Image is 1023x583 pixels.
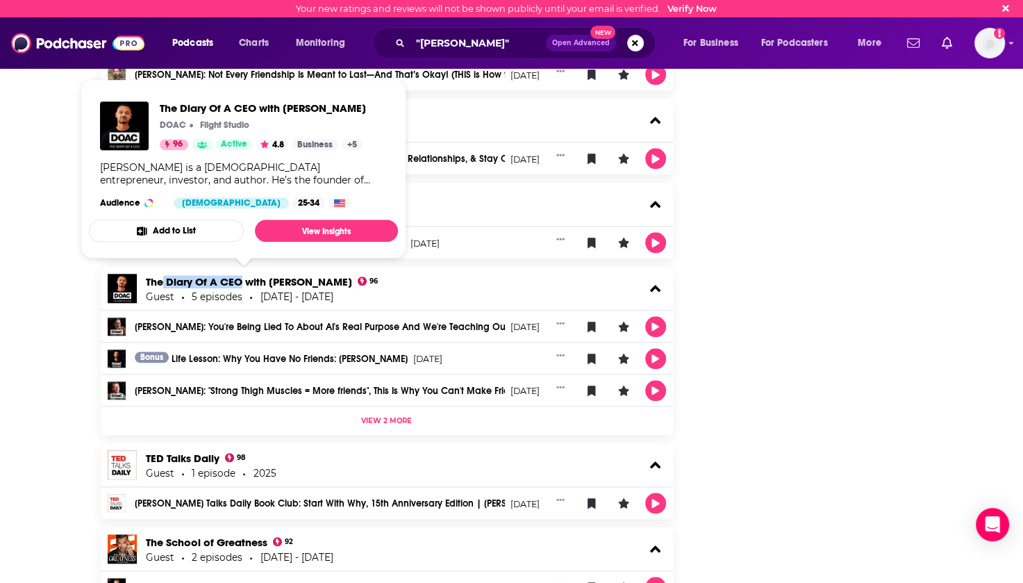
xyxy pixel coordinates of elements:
[581,380,602,401] button: Bookmark Episode
[100,197,163,208] h3: Audience
[146,275,352,288] a: The Diary Of A CEO with Steven Bartlett
[174,197,289,208] div: [DEMOGRAPHIC_DATA]
[994,28,1005,39] svg: Email not verified
[974,28,1005,58] span: Logged in as kimmiveritas
[172,33,213,53] span: Podcasts
[369,279,378,284] span: 96
[215,139,253,150] a: Active
[752,32,848,54] button: open menu
[146,536,267,549] a: The School of Greatness
[385,27,669,59] div: Search podcasts, credits, & more...
[901,31,925,55] a: Show notifications dropdown
[108,450,137,479] img: TED Talks Daily
[510,154,540,164] span: [DATE]
[410,238,440,248] span: [DATE]
[256,139,288,150] button: 4.8
[160,139,188,150] a: 96
[645,148,666,169] button: Play
[146,452,219,465] a: TED Talks Daily
[974,28,1005,58] img: User Profile
[146,291,333,302] div: Guest 5 episodes [DATE] - [DATE]
[273,537,294,546] a: 92
[581,64,602,85] button: Bookmark Episode
[135,322,506,332] a: [PERSON_NAME]: You're Being Lied To About AI's Real Purpose And We're Teaching Our Kids To Not Be...
[551,316,570,330] button: Show More Button
[613,232,634,253] button: Leave a Rating
[581,348,602,369] button: Bookmark Episode
[645,380,666,401] button: Play
[296,3,717,14] div: Your new ratings and reviews will not be shown publicly until your email is verified.
[286,32,363,54] button: open menu
[358,277,379,286] a: 96
[645,348,666,369] button: Play
[108,534,137,564] img: The School of Greatness
[230,32,277,54] a: Charts
[761,33,828,53] span: For Podcasters
[160,101,366,115] a: The Diary Of A CEO with Steven Bartlett
[552,40,610,47] span: Open Advanced
[551,493,570,507] button: Show More Button
[135,386,506,396] a: [PERSON_NAME]: "Strong Thigh Muscles = More friends", This Is Why You Can't Make Friends!
[225,453,246,462] a: 98
[140,353,163,361] span: Bonus
[581,232,602,253] button: Bookmark Episode
[410,32,546,54] input: Search podcasts, credits, & more...
[613,493,634,514] button: Leave a Rating
[613,316,634,337] button: Leave a Rating
[296,33,345,53] span: Monitoring
[100,161,387,186] div: [PERSON_NAME] is a [DEMOGRAPHIC_DATA] entrepreneur, investor, and author. He’s the founder of Fli...
[551,148,570,162] button: Show More Button
[200,120,249,131] p: Flight Studio
[613,348,634,369] button: Leave a Rating
[108,350,126,368] img: Life Lesson: Why You Have No Friends: Simon Sinek
[858,33,881,53] span: More
[510,322,540,332] span: [DATE]
[163,32,231,54] button: open menu
[108,274,137,303] img: The Diary Of A CEO with Steven Bartlett
[976,508,1009,541] div: Open Intercom Messenger
[197,120,249,131] a: Flight StudioFlight Studio
[89,220,244,242] button: Add to List
[936,31,958,55] a: Show notifications dropdown
[581,493,602,514] button: Bookmark Episode
[108,381,126,400] img: Simon Sinek: "Strong Thigh Muscles = More friends", This Is Why You Can't Make Friends!
[683,33,738,53] span: For Business
[667,3,717,14] a: Verify Now
[285,539,293,545] span: 92
[146,552,333,563] div: Guest 2 episodes [DATE] - [DATE]
[613,148,634,169] button: Leave a Rating
[292,139,338,150] a: Business
[551,380,570,394] button: Show More Button
[221,138,247,151] span: Active
[645,64,666,85] button: Play
[108,494,126,512] img: TED Talks Daily Book Club: Start With Why, 15th Anniversary Edition | Simon Sinek
[292,197,325,208] div: 25-34
[674,32,756,54] button: open menu
[551,232,570,246] button: Show More Button
[255,220,398,242] a: View Insights
[546,35,616,51] button: Open AdvancedNew
[581,148,602,169] button: Bookmark Episode
[237,455,245,461] span: 98
[974,28,1005,58] button: Show profile menu
[645,316,666,337] button: Play
[645,232,666,253] button: Play
[172,352,408,368] a: Life Lesson: Why You Have No Friends: [PERSON_NAME]
[613,380,634,401] button: Leave a Rating
[590,26,615,39] span: New
[173,138,183,151] span: 96
[108,318,126,336] img: Simon Sinek: You're Being Lied To About AI's Real Purpose And We're Teaching Our Kids To Not Be H...
[510,70,540,80] span: [DATE]
[551,64,570,78] button: Show More Button
[135,499,506,509] a: [PERSON_NAME] Talks Daily Book Club: Start With Why, 15th Anniversary Edition | [PERSON_NAME]
[551,348,570,362] button: Show More Button
[848,32,899,54] button: open menu
[160,101,366,115] span: The Diary Of A CEO with [PERSON_NAME]
[100,101,149,150] img: The Diary Of A CEO with Steven Bartlett
[510,386,540,396] span: [DATE]
[239,33,269,53] span: Charts
[11,30,144,56] a: Podchaser - Follow, Share and Rate Podcasts
[146,468,276,479] div: Guest 1 episode 2025
[361,416,412,425] span: View 2 more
